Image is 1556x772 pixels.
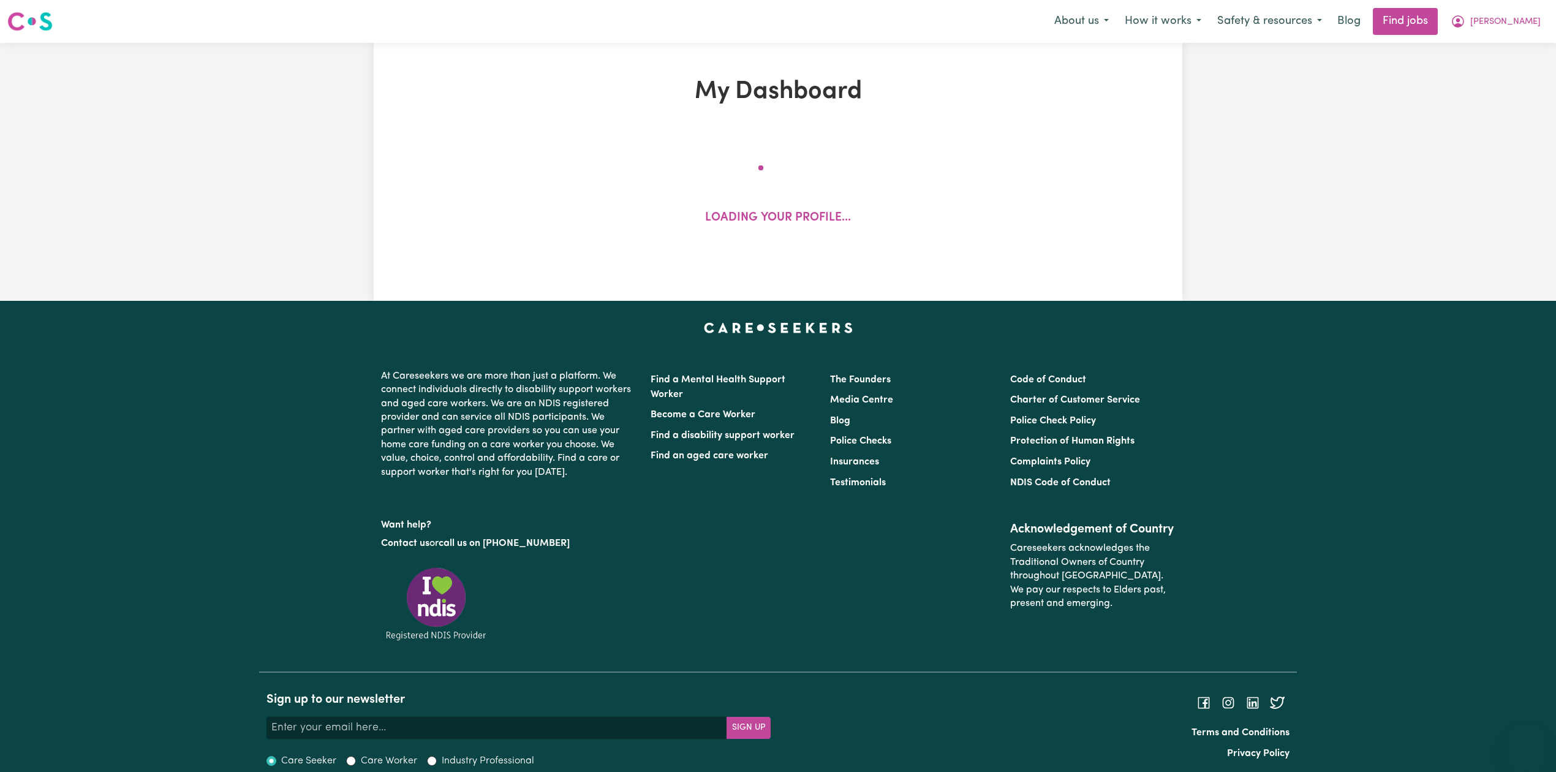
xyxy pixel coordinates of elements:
a: Follow Careseekers on Instagram [1221,698,1236,708]
p: At Careseekers we are more than just a platform. We connect individuals directly to disability su... [381,365,636,484]
p: Loading your profile... [705,210,851,227]
a: Media Centre [830,395,893,405]
img: Careseekers logo [7,10,53,32]
a: The Founders [830,375,891,385]
a: Follow Careseekers on LinkedIn [1245,698,1260,708]
a: Complaints Policy [1010,457,1090,467]
p: Want help? [381,513,636,532]
a: NDIS Code of Conduct [1010,478,1111,488]
a: Police Check Policy [1010,416,1096,426]
a: Become a Care Worker [651,410,755,420]
a: Police Checks [830,436,891,446]
a: Find an aged care worker [651,451,768,461]
label: Industry Professional [442,754,534,768]
a: Follow Careseekers on Twitter [1270,698,1285,708]
button: My Account [1443,9,1549,34]
p: Careseekers acknowledges the Traditional Owners of Country throughout [GEOGRAPHIC_DATA]. We pay o... [1010,537,1175,615]
a: Careseekers logo [7,7,53,36]
h2: Acknowledgement of Country [1010,522,1175,537]
a: Terms and Conditions [1192,728,1290,738]
a: Contact us [381,539,429,548]
button: Subscribe [727,717,771,739]
a: Find a disability support worker [651,431,795,441]
a: Code of Conduct [1010,375,1086,385]
a: Blog [1330,8,1368,35]
a: Blog [830,416,850,426]
p: or [381,532,636,555]
a: Careseekers home page [704,323,853,333]
button: About us [1046,9,1117,34]
h1: My Dashboard [516,77,1040,107]
a: Insurances [830,457,879,467]
label: Care Seeker [281,754,336,768]
a: Protection of Human Rights [1010,436,1135,446]
input: Enter your email here... [266,717,727,739]
a: Privacy Policy [1227,749,1290,759]
img: Registered NDIS provider [381,566,491,642]
a: Find a Mental Health Support Worker [651,375,785,399]
button: How it works [1117,9,1209,34]
span: [PERSON_NAME] [1470,15,1541,29]
label: Care Worker [361,754,417,768]
a: Charter of Customer Service [1010,395,1140,405]
a: Find jobs [1373,8,1438,35]
h2: Sign up to our newsletter [266,692,771,707]
iframe: Button to launch messaging window [1507,723,1546,762]
button: Safety & resources [1209,9,1330,34]
a: Follow Careseekers on Facebook [1196,698,1211,708]
a: call us on [PHONE_NUMBER] [439,539,570,548]
a: Testimonials [830,478,886,488]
